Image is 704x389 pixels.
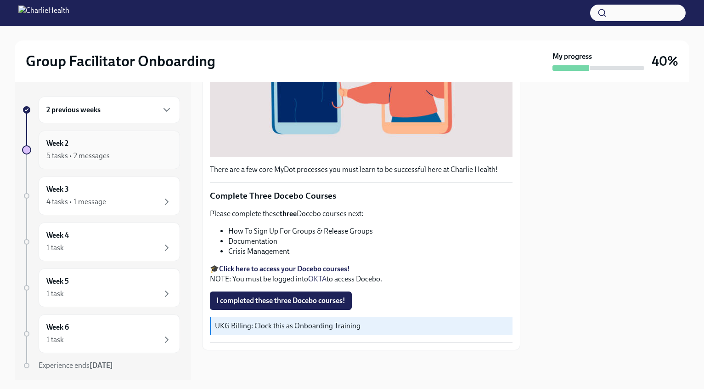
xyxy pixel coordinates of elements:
[46,138,68,149] h6: Week 2
[46,151,110,161] div: 5 tasks • 2 messages
[228,226,513,236] li: How To Sign Up For Groups & Release Groups
[210,209,513,219] p: Please complete these Docebo courses next:
[215,321,509,331] p: UKG Billing: Clock this as Onboarding Training
[46,197,106,207] div: 4 tasks • 1 message
[210,165,513,175] p: There are a few core MyDot processes you must learn to be successful here at Charlie Health!
[46,105,101,115] h6: 2 previous weeks
[22,131,180,169] a: Week 25 tasks • 2 messages
[26,52,215,70] h2: Group Facilitator Onboarding
[46,289,64,299] div: 1 task
[46,243,64,253] div: 1 task
[46,276,69,286] h6: Week 5
[210,292,352,310] button: I completed these three Docebo courses!
[22,177,180,215] a: Week 34 tasks • 1 message
[22,223,180,261] a: Week 41 task
[46,230,69,240] h6: Week 4
[228,246,513,257] li: Crisis Management
[22,269,180,307] a: Week 51 task
[18,6,69,20] img: CharlieHealth
[228,236,513,246] li: Documentation
[46,322,69,332] h6: Week 6
[216,296,345,305] span: I completed these three Docebo courses!
[46,184,69,194] h6: Week 3
[308,275,327,283] a: OKTA
[90,361,113,370] strong: [DATE]
[22,315,180,353] a: Week 61 task
[552,51,592,62] strong: My progress
[219,264,350,273] a: Click here to access your Docebo courses!
[39,97,180,123] div: 2 previous weeks
[39,361,113,370] span: Experience ends
[280,209,297,218] strong: three
[210,190,513,202] p: Complete Three Docebo Courses
[46,335,64,345] div: 1 task
[652,53,678,69] h3: 40%
[210,264,513,284] p: 🎓 NOTE: You must be logged into to access Docebo.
